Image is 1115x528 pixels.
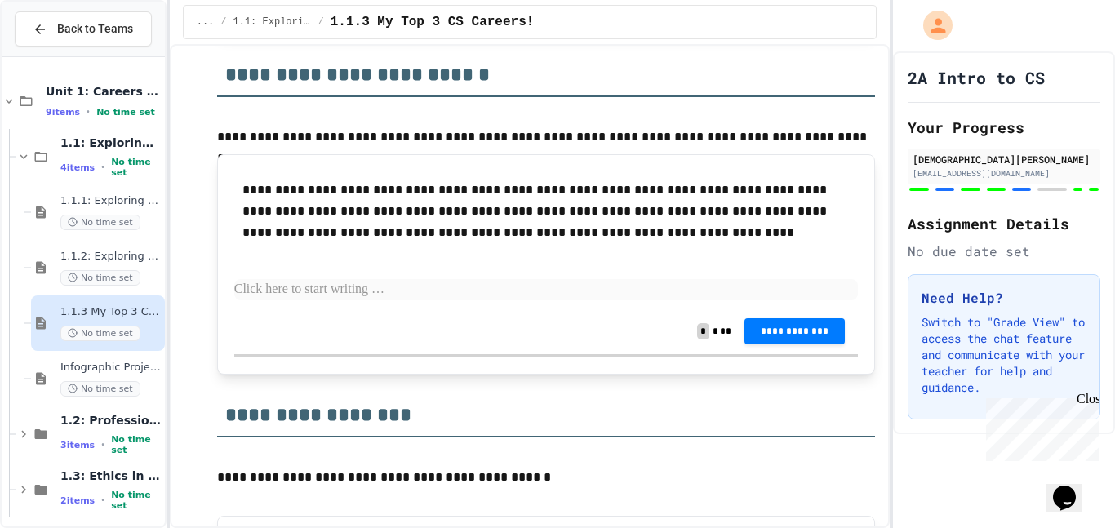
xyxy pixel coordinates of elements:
span: Infographic Project: Your favorite CS [60,361,162,375]
h1: 2A Intro to CS [908,66,1045,89]
span: No time set [60,270,140,286]
div: My Account [906,7,957,44]
span: No time set [60,381,140,397]
iframe: chat widget [980,392,1099,461]
div: Chat with us now!Close [7,7,113,104]
h2: Assignment Details [908,212,1100,235]
div: No due date set [908,242,1100,261]
span: • [101,438,104,451]
span: No time set [60,215,140,230]
span: • [101,161,104,174]
span: 1.1.2: Exploring CS Careers - Review [60,250,162,264]
h3: Need Help? [922,288,1086,308]
span: No time set [111,434,162,455]
span: 4 items [60,162,95,173]
h2: Your Progress [908,116,1100,139]
div: [DEMOGRAPHIC_DATA][PERSON_NAME] [913,152,1095,166]
span: 1.1.1: Exploring CS Careers [60,194,162,208]
span: No time set [111,490,162,511]
div: [EMAIL_ADDRESS][DOMAIN_NAME] [913,167,1095,180]
span: 1.1.3 My Top 3 CS Careers! [60,305,162,319]
p: Switch to "Grade View" to access the chat feature and communicate with your teacher for help and ... [922,314,1086,396]
span: 1.1: Exploring CS Careers [233,16,312,29]
span: 1.2: Professional Communication [60,413,162,428]
span: • [87,105,90,118]
iframe: chat widget [1046,463,1099,512]
span: 2 items [60,495,95,506]
span: Unit 1: Careers & Professionalism [46,84,162,99]
button: Back to Teams [15,11,152,47]
span: Back to Teams [57,20,133,38]
span: • [101,494,104,507]
span: 3 items [60,440,95,450]
span: / [220,16,226,29]
span: 1.3: Ethics in Computing [60,468,162,483]
span: / [318,16,324,29]
span: 1.1.3 My Top 3 CS Careers! [331,12,535,32]
span: 1.1: Exploring CS Careers [60,135,162,150]
span: No time set [111,157,162,178]
span: ... [197,16,215,29]
span: 9 items [46,107,80,118]
span: No time set [60,326,140,341]
span: No time set [96,107,155,118]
